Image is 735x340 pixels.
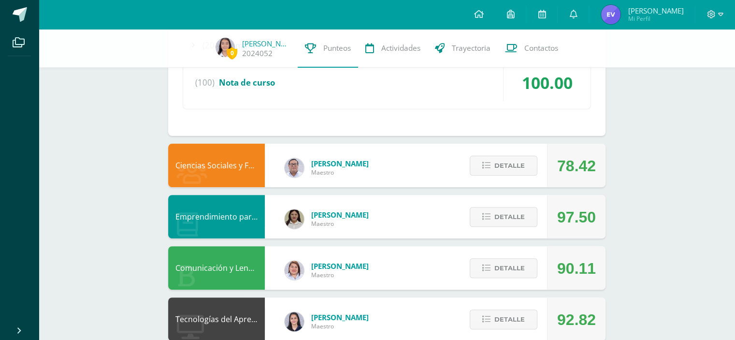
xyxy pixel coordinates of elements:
[285,261,304,280] img: a4e180d3c88e615cdf9cba2a7be06673.png
[227,47,237,59] span: 0
[452,43,490,53] span: Trayectoria
[470,310,537,329] button: Detalle
[285,158,304,177] img: 5778bd7e28cf89dedf9ffa8080fc1cd8.png
[219,77,275,88] span: Nota de curso
[168,195,265,238] div: Emprendimiento para la Productividad
[358,29,428,68] a: Actividades
[494,157,525,175] span: Detalle
[298,29,358,68] a: Punteos
[470,207,537,227] button: Detalle
[168,246,265,290] div: Comunicación y Lenguaje, Idioma Español
[168,144,265,187] div: Ciencias Sociales y Formación Ciudadana
[524,43,558,53] span: Contactos
[504,64,591,101] div: 100.00
[381,43,420,53] span: Actividades
[470,258,537,278] button: Detalle
[311,159,369,168] span: [PERSON_NAME]
[628,6,683,15] span: [PERSON_NAME]
[242,39,290,48] a: [PERSON_NAME]
[311,271,369,279] span: Maestro
[494,259,525,277] span: Detalle
[285,209,304,229] img: 7b13906345788fecd41e6b3029541beb.png
[195,64,215,101] span: (100)
[311,261,369,271] span: [PERSON_NAME]
[311,220,369,228] span: Maestro
[628,15,683,23] span: Mi Perfil
[311,322,369,330] span: Maestro
[311,168,369,177] span: Maestro
[557,144,596,188] div: 78.42
[494,208,525,226] span: Detalle
[311,210,369,220] span: [PERSON_NAME]
[557,195,596,239] div: 97.50
[557,247,596,290] div: 90.11
[285,312,304,331] img: dbcf09110664cdb6f63fe058abfafc14.png
[498,29,565,68] a: Contactos
[601,5,620,24] img: 1d783d36c0c1c5223af21090f2d2739b.png
[216,38,235,57] img: 73a9519f3bc0621b95b5416ad1b322c6.png
[428,29,498,68] a: Trayectoria
[470,156,537,176] button: Detalle
[494,310,525,328] span: Detalle
[311,312,369,322] span: [PERSON_NAME]
[323,43,351,53] span: Punteos
[242,48,273,59] a: 2024052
